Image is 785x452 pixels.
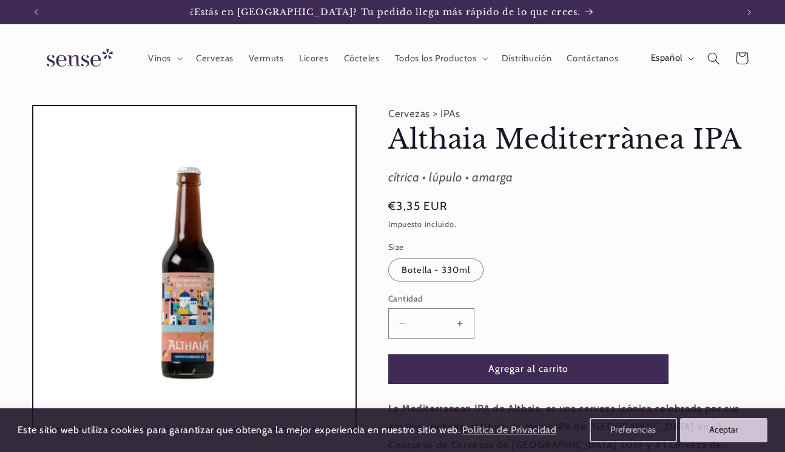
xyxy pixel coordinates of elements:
[388,258,483,282] label: Botella - 330ml
[299,53,328,64] span: Licores
[18,424,460,436] span: Este sitio web utiliza cookies para garantizar que obtenga la mejor experiencia en nuestro sitio ...
[388,241,405,253] legend: Size
[190,7,581,18] span: ¿Estás en [GEOGRAPHIC_DATA]? Tu pedido llega más rápido de lo que crees.
[188,45,241,72] a: Cervezas
[196,53,234,64] span: Cervezas
[460,420,558,441] a: Política de Privacidad (opens in a new tab)
[567,53,618,64] span: Contáctanos
[388,218,753,231] div: Impuesto incluido.
[291,45,336,72] a: Licores
[388,123,753,157] h1: Althaia Mediterrànea IPA
[249,53,283,64] span: Vermuts
[395,53,477,64] span: Todos los Productos
[502,53,552,64] span: Distribución
[32,105,357,430] media-gallery: Visor de la galería
[559,45,626,72] a: Contáctanos
[388,354,669,384] button: Agregar al carrito
[241,45,292,72] a: Vermuts
[387,45,494,72] summary: Todos los Productos
[494,45,559,72] a: Distribución
[388,292,669,305] label: Cantidad
[590,418,677,442] button: Preferencias
[388,167,753,189] div: cítrica • lúpulo • amarga
[388,198,447,215] span: €3,35 EUR
[140,45,188,72] summary: Vinos
[680,418,767,442] button: Aceptar
[699,44,727,72] summary: Búsqueda
[27,36,128,81] a: Sense
[336,45,387,72] a: Cócteles
[643,46,699,70] button: Español
[32,41,123,76] img: Sense
[651,52,682,65] span: Español
[344,53,380,64] span: Cócteles
[148,53,171,64] span: Vinos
